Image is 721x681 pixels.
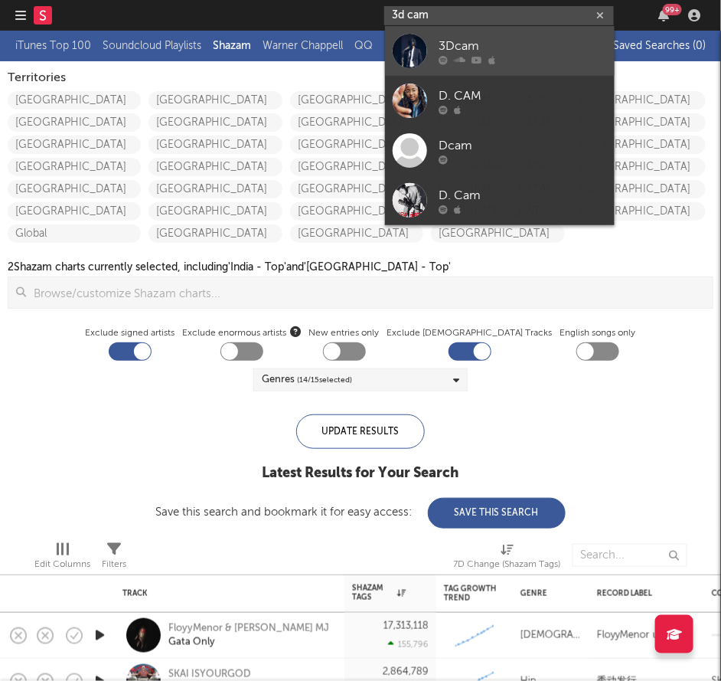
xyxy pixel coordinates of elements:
a: Dcam [385,126,615,175]
div: FloyyMenor under exclusive license to UnitedMasters LLC [597,627,697,645]
div: Filters [102,536,126,581]
button: Saved Searches (0) [609,40,706,52]
a: [GEOGRAPHIC_DATA] [573,136,706,154]
div: Edit Columns [34,536,90,581]
input: Search... [573,544,687,567]
a: BMAT [384,37,413,55]
label: New entries only [309,324,380,342]
div: Dcam [439,136,607,155]
div: Genre [520,589,574,598]
a: [GEOGRAPHIC_DATA] [8,202,141,221]
div: Filters [102,555,126,574]
div: 2 Shazam charts currently selected, including 'India - Top' and '[GEOGRAPHIC_DATA] - Top' [8,258,451,277]
button: Save This Search [428,498,566,529]
a: QQ [354,37,373,55]
label: Exclude [DEMOGRAPHIC_DATA] Tracks [387,324,553,342]
span: Exclude enormous artists [183,324,302,342]
a: [GEOGRAPHIC_DATA] [290,202,423,221]
a: FloyyMenor & [PERSON_NAME] MJGata Only [168,622,329,650]
div: Record Label [597,589,689,598]
a: [GEOGRAPHIC_DATA] [148,158,282,176]
a: [GEOGRAPHIC_DATA] [573,91,706,110]
a: [GEOGRAPHIC_DATA] [148,136,282,154]
a: [GEOGRAPHIC_DATA] [8,158,141,176]
a: iTunes Top 100 [15,37,91,55]
label: Exclude signed artists [86,324,175,342]
a: [GEOGRAPHIC_DATA] [148,91,282,110]
div: FloyyMenor & [PERSON_NAME] MJ [168,622,329,636]
div: Update Results [296,414,425,449]
span: ( 0 ) [693,41,706,51]
a: [GEOGRAPHIC_DATA] [431,224,564,243]
a: 3Dcam [385,26,615,76]
a: [GEOGRAPHIC_DATA] [148,202,282,221]
div: Territories [8,69,713,87]
div: Latest Results for Your Search [156,464,566,483]
div: Shazam Tags [352,584,406,602]
button: 99+ [658,9,669,21]
div: Track [122,589,329,598]
a: D. CAM [385,76,615,126]
div: 99 + [663,4,682,15]
div: D. CAM [439,87,607,105]
div: 17,313,118 [383,621,429,631]
a: [GEOGRAPHIC_DATA] [148,113,282,132]
a: [GEOGRAPHIC_DATA] [8,180,141,198]
div: 3Dcam [439,37,607,55]
div: Save this search and bookmark it for easy access: [156,506,566,518]
a: Soundcloud Playlists [103,37,201,55]
div: Edit Columns [34,555,90,574]
div: 2,864,789 [383,667,429,677]
input: Browse/customize Shazam charts... [26,277,713,308]
a: Warner Chappell [263,37,343,55]
a: [GEOGRAPHIC_DATA] [290,158,423,176]
a: [GEOGRAPHIC_DATA] [290,91,423,110]
a: [GEOGRAPHIC_DATA] [8,91,141,110]
div: Tag Growth Trend [444,584,498,603]
div: 155,796 [388,640,429,650]
a: [GEOGRAPHIC_DATA] [290,180,423,198]
a: [GEOGRAPHIC_DATA] [573,202,706,221]
span: ( 14 / 15 selected) [297,371,352,389]
input: Search for artists [384,6,614,25]
div: 7D Change (Shazam Tags) [454,555,561,574]
a: [GEOGRAPHIC_DATA] [290,224,423,243]
div: [DEMOGRAPHIC_DATA] [520,627,582,645]
a: [GEOGRAPHIC_DATA] [290,113,423,132]
div: D. Cam [439,186,607,205]
a: [GEOGRAPHIC_DATA] [573,113,706,132]
div: Gata Only [168,636,329,650]
a: D. Cam [385,175,615,225]
a: [GEOGRAPHIC_DATA] [148,180,282,198]
a: Global [8,224,141,243]
span: Saved Searches [614,41,706,51]
a: [GEOGRAPHIC_DATA] [8,113,141,132]
div: Genres [262,371,352,389]
button: Exclude enormous artists [291,324,302,339]
a: [GEOGRAPHIC_DATA] [573,158,706,176]
div: 7D Change (Shazam Tags) [454,536,561,581]
label: English songs only [560,324,636,342]
a: [GEOGRAPHIC_DATA] [573,180,706,198]
a: [GEOGRAPHIC_DATA] [8,136,141,154]
a: [GEOGRAPHIC_DATA] [148,224,282,243]
a: [GEOGRAPHIC_DATA] [290,136,423,154]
